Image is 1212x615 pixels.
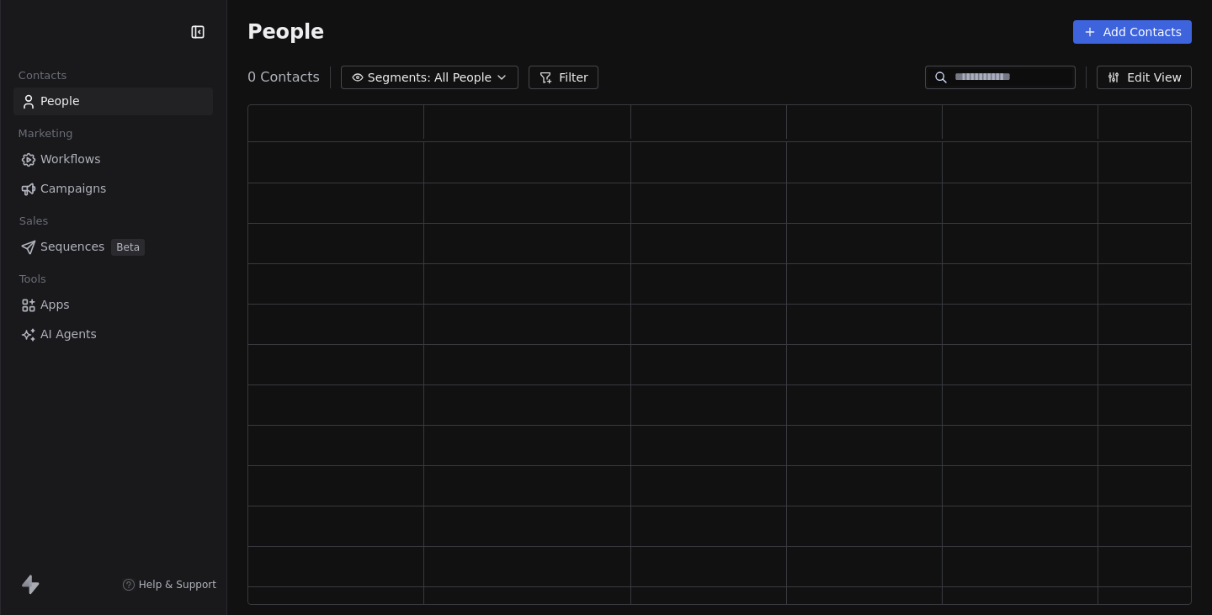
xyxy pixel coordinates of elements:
span: Beta [111,239,145,256]
span: Workflows [40,151,101,168]
span: Sequences [40,238,104,256]
span: 0 Contacts [247,67,320,87]
a: Workflows [13,146,213,173]
button: Add Contacts [1073,20,1192,44]
button: Edit View [1097,66,1192,89]
span: All People [434,69,492,87]
a: Help & Support [122,578,216,591]
a: People [13,87,213,115]
a: Campaigns [13,175,213,203]
a: AI Agents [13,321,213,348]
span: People [40,93,80,110]
span: Help & Support [139,578,216,591]
span: AI Agents [40,326,97,343]
a: SequencesBeta [13,233,213,261]
span: Sales [12,209,56,234]
button: Filter [529,66,598,89]
span: People [247,19,324,45]
span: Tools [12,267,53,292]
span: Contacts [11,63,74,88]
span: Apps [40,296,70,314]
span: Campaigns [40,180,106,198]
span: Segments: [368,69,431,87]
span: Marketing [11,121,80,146]
a: Apps [13,291,213,319]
